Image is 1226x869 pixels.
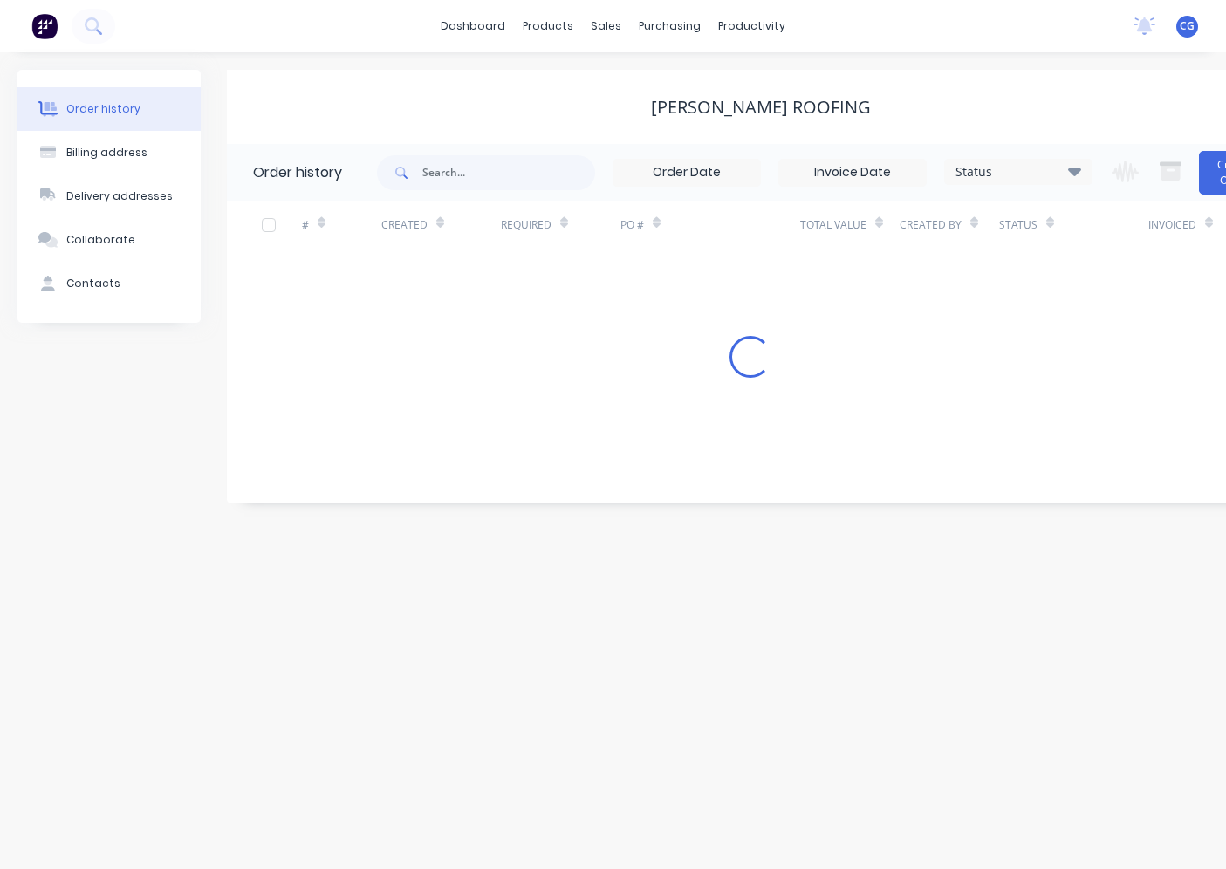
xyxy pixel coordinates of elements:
[66,232,135,248] div: Collaborate
[651,97,871,118] div: [PERSON_NAME] Roofing
[381,201,501,249] div: Created
[999,201,1148,249] div: Status
[709,13,794,39] div: productivity
[999,217,1038,233] div: Status
[620,201,800,249] div: PO #
[779,160,926,186] input: Invoice Date
[582,13,630,39] div: sales
[302,201,381,249] div: #
[381,217,428,233] div: Created
[66,276,120,291] div: Contacts
[31,13,58,39] img: Factory
[17,131,201,174] button: Billing address
[514,13,582,39] div: products
[900,201,999,249] div: Created By
[1148,217,1196,233] div: Invoiced
[945,162,1092,181] div: Status
[253,162,342,183] div: Order history
[422,155,595,190] input: Search...
[66,188,173,204] div: Delivery addresses
[66,145,147,161] div: Billing address
[501,217,551,233] div: Required
[17,87,201,131] button: Order history
[630,13,709,39] div: purchasing
[17,218,201,262] button: Collaborate
[17,262,201,305] button: Contacts
[900,217,962,233] div: Created By
[800,217,866,233] div: Total Value
[800,201,900,249] div: Total Value
[432,13,514,39] a: dashboard
[66,101,140,117] div: Order history
[613,160,760,186] input: Order Date
[620,217,644,233] div: PO #
[501,201,620,249] div: Required
[302,217,309,233] div: #
[1180,18,1195,34] span: CG
[17,174,201,218] button: Delivery addresses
